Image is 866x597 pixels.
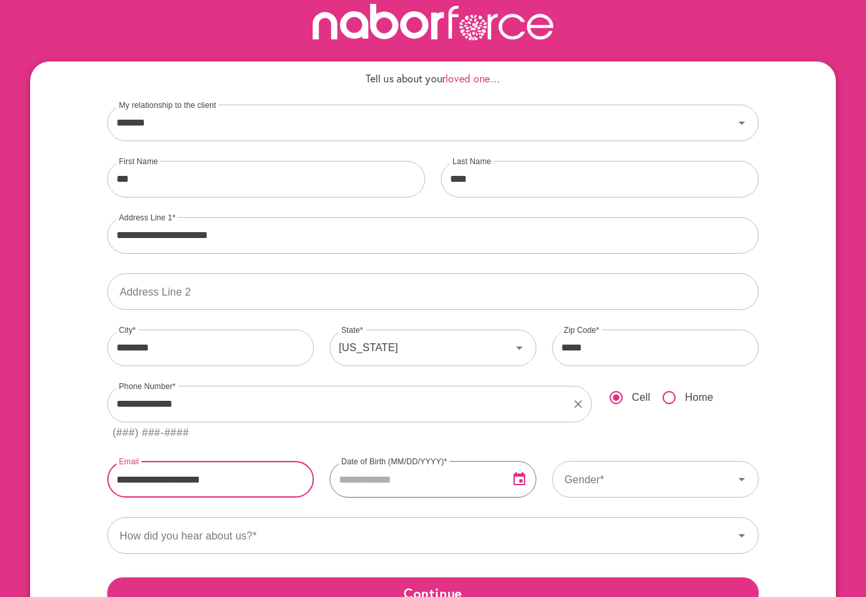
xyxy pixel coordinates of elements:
h4: Tell us about your … [107,72,759,85]
svg: Icon [734,528,750,543]
svg: Icon [734,471,750,487]
div: (###) ###-#### [113,424,189,442]
div: [US_STATE] [330,330,511,366]
svg: Icon [511,340,527,356]
span: loved one [445,71,490,85]
span: Cell [632,390,650,405]
span: Home [685,390,713,405]
svg: Icon [734,115,750,131]
button: Open Date Picker [504,464,535,495]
